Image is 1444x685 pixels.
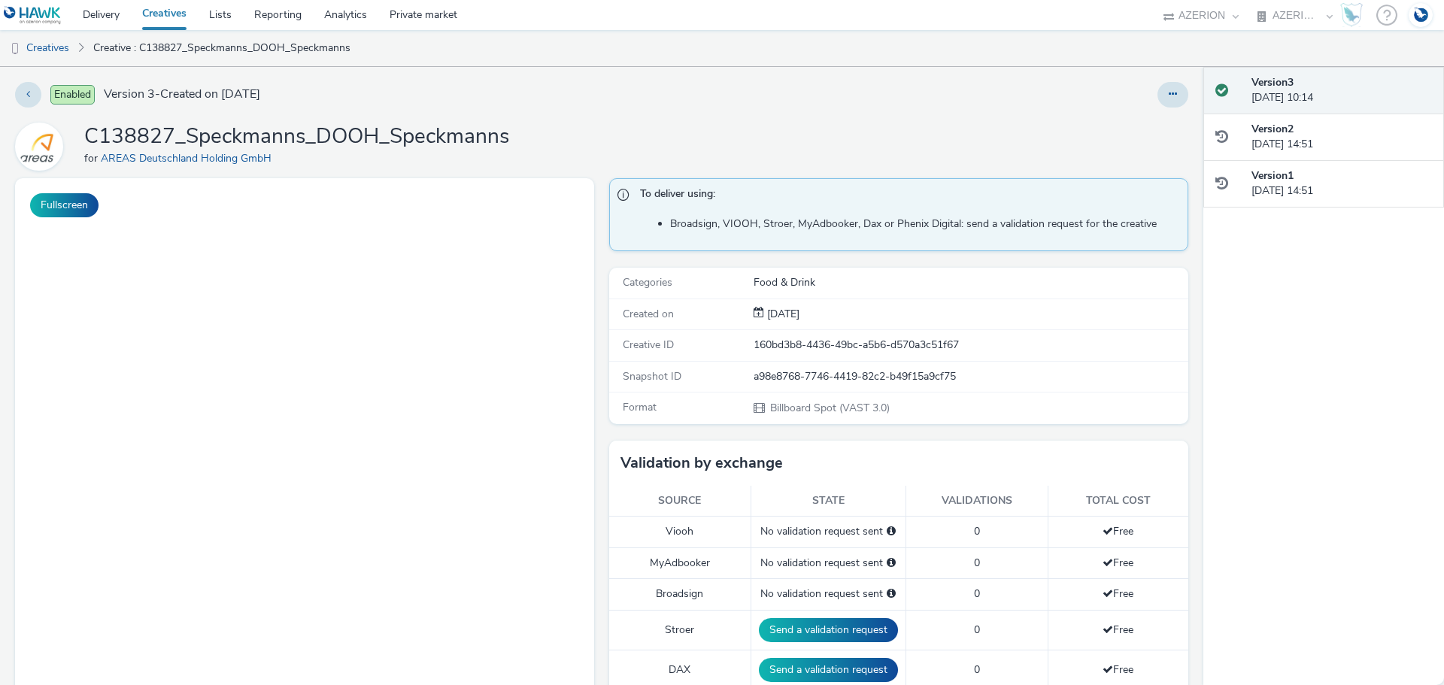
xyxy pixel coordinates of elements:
th: Source [609,486,751,517]
th: Total cost [1048,486,1188,517]
div: Please select a deal below and click on Send to send a validation request to Viooh. [887,524,896,539]
img: AREAS Deutschland Holding GmbH [17,125,61,168]
img: Hawk Academy [1340,3,1363,27]
button: Send a validation request [759,658,898,682]
span: Categories [623,275,672,289]
span: Free [1103,586,1133,601]
div: No validation request sent [759,556,898,571]
td: Viooh [609,517,751,547]
span: Snapshot ID [623,369,681,383]
span: 0 [974,623,980,637]
div: Please select a deal below and click on Send to send a validation request to MyAdbooker. [887,556,896,571]
span: Free [1103,556,1133,570]
img: Account DE [1409,3,1432,28]
div: [DATE] 14:51 [1251,168,1432,199]
th: State [751,486,906,517]
h1: C138827_Speckmanns_DOOH_Speckmanns [84,123,509,151]
span: [DATE] [764,307,799,321]
div: [DATE] 14:51 [1251,122,1432,153]
div: No validation request sent [759,586,898,602]
a: Hawk Academy [1340,3,1369,27]
span: 0 [974,556,980,570]
div: No validation request sent [759,524,898,539]
button: Fullscreen [30,193,99,217]
th: Validations [906,486,1048,517]
div: Please select a deal below and click on Send to send a validation request to Broadsign. [887,586,896,602]
span: 0 [974,662,980,677]
div: Food & Drink [754,275,1187,290]
div: a98e8768-7746-4419-82c2-b49f15a9cf75 [754,369,1187,384]
a: AREAS Deutschland Holding GmbH [101,151,278,165]
span: for [84,151,101,165]
img: undefined Logo [4,6,62,25]
span: 0 [974,524,980,538]
div: 160bd3b8-4436-49bc-a5b6-d570a3c51f67 [754,338,1187,353]
img: dooh [8,41,23,56]
span: Created on [623,307,674,321]
td: MyAdbooker [609,547,751,578]
span: 0 [974,586,980,601]
span: Free [1103,623,1133,637]
span: Free [1103,524,1133,538]
span: Enabled [50,85,95,105]
button: Send a validation request [759,618,898,642]
strong: Version 1 [1251,168,1294,183]
div: Creation 19 May 2025, 14:51 [764,307,799,322]
a: AREAS Deutschland Holding GmbH [15,139,69,153]
h3: Validation by exchange [620,452,783,474]
div: [DATE] 10:14 [1251,75,1432,106]
a: Creative : C138827_Speckmanns_DOOH_Speckmanns [86,30,358,66]
span: Free [1103,662,1133,677]
span: Format [623,400,657,414]
span: Version 3 - Created on [DATE] [104,86,260,103]
strong: Version 2 [1251,122,1294,136]
li: Broadsign, VIOOH, Stroer, MyAdbooker, Dax or Phenix Digital: send a validation request for the cr... [670,217,1180,232]
strong: Version 3 [1251,75,1294,89]
span: Creative ID [623,338,674,352]
td: Stroer [609,610,751,650]
span: Billboard Spot (VAST 3.0) [769,401,890,415]
td: Broadsign [609,579,751,610]
span: To deliver using: [640,186,1172,206]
